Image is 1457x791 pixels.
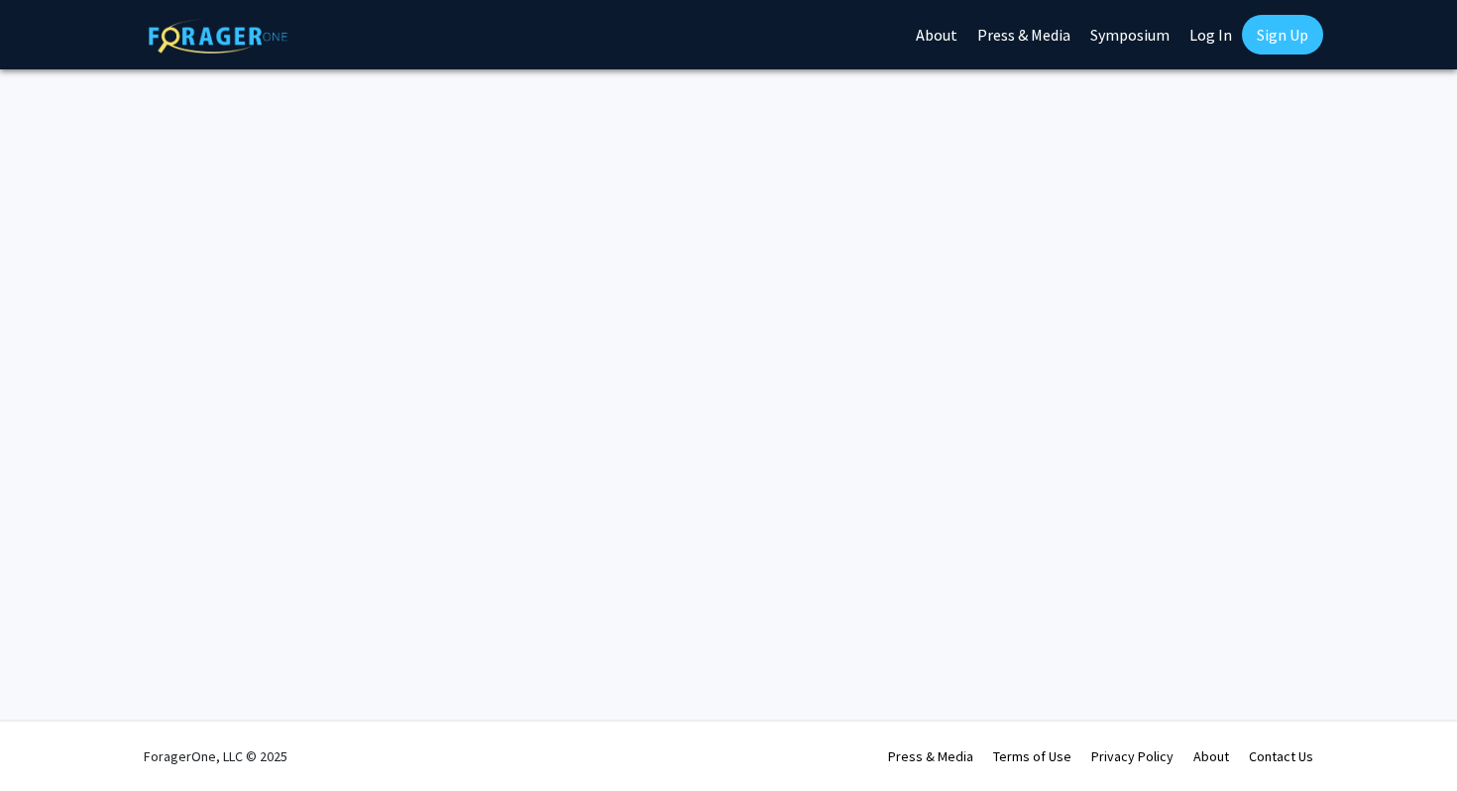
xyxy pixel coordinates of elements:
a: Terms of Use [993,747,1071,765]
a: Sign Up [1242,15,1323,55]
a: About [1193,747,1229,765]
a: Press & Media [888,747,973,765]
img: ForagerOne Logo [149,19,287,54]
a: Privacy Policy [1091,747,1174,765]
a: Contact Us [1249,747,1313,765]
div: ForagerOne, LLC © 2025 [144,722,287,791]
